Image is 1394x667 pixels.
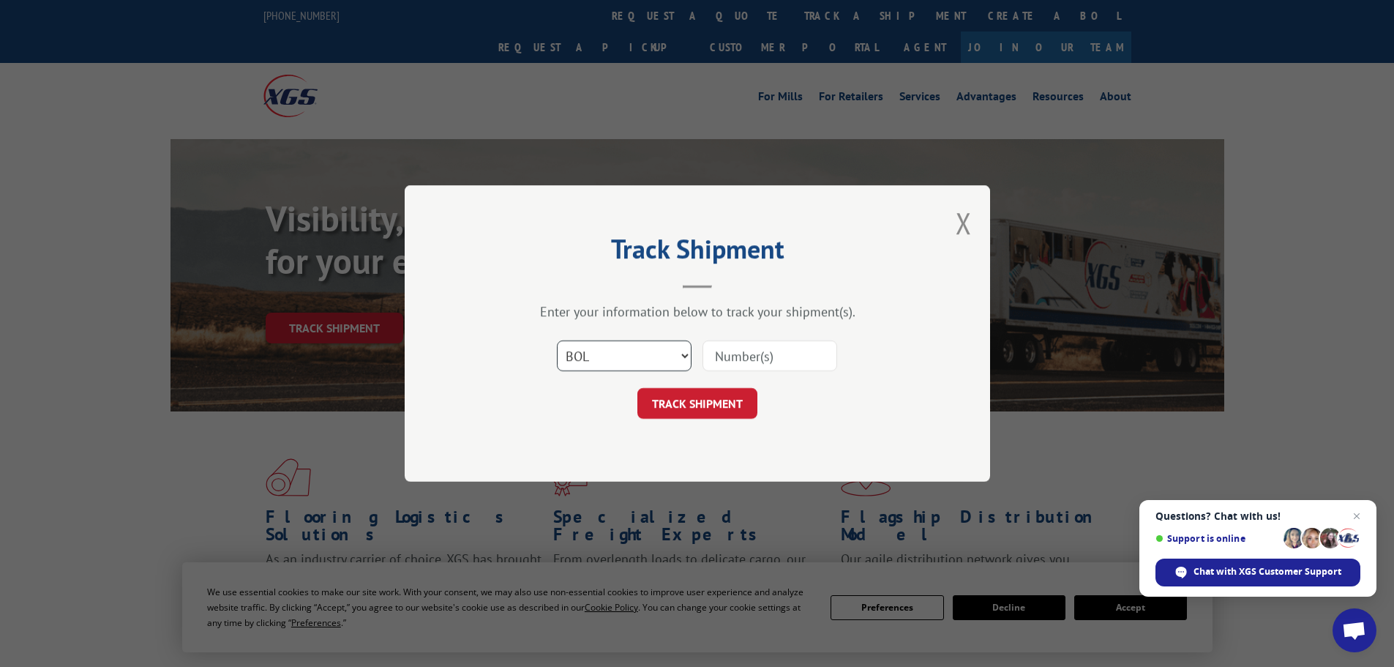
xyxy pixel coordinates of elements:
[1193,565,1341,578] span: Chat with XGS Customer Support
[1155,510,1360,522] span: Questions? Chat with us!
[702,340,837,371] input: Number(s)
[1348,507,1365,525] span: Close chat
[478,239,917,267] h2: Track Shipment
[637,388,757,419] button: TRACK SHIPMENT
[1333,608,1376,652] div: Open chat
[478,303,917,320] div: Enter your information below to track your shipment(s).
[1155,533,1278,544] span: Support is online
[1155,559,1360,586] div: Chat with XGS Customer Support
[956,204,972,242] button: Close modal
